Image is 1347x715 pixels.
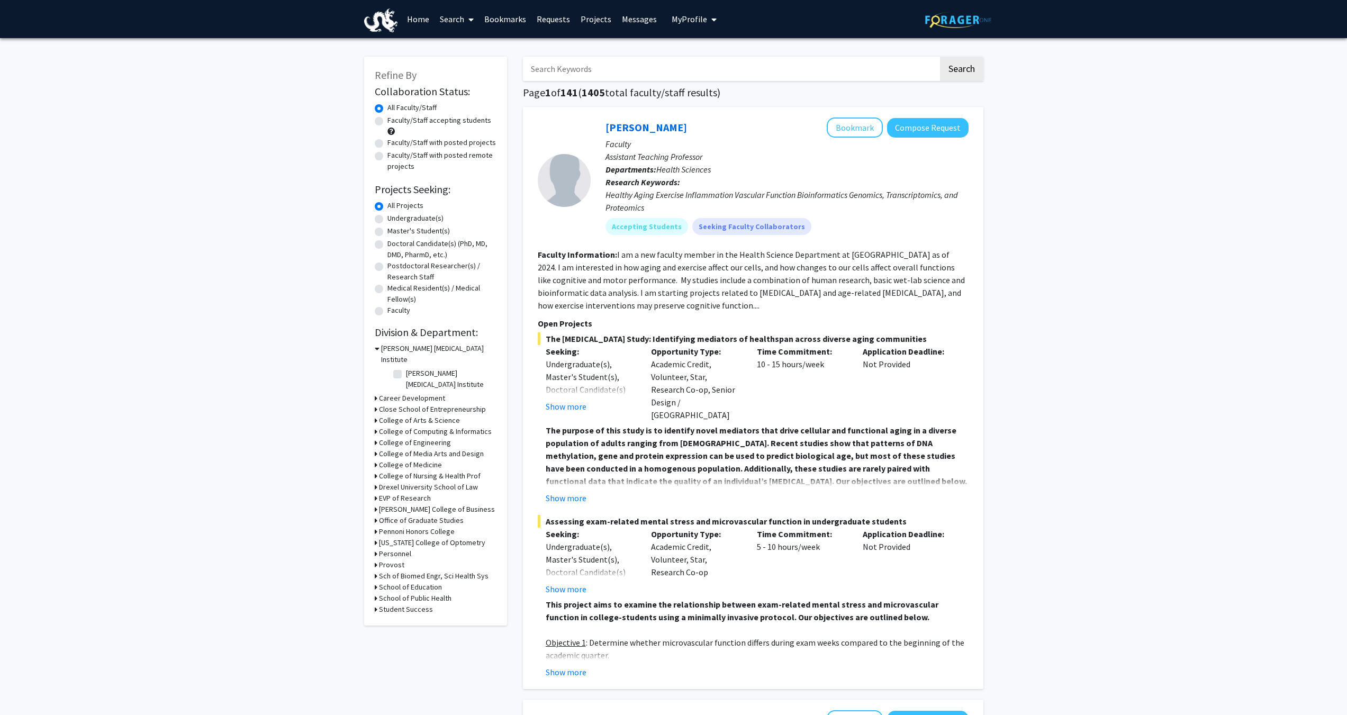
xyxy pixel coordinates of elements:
span: My Profile [672,14,707,24]
span: 141 [561,86,578,99]
label: Doctoral Candidate(s) (PhD, MD, DMD, PharmD, etc.) [387,238,496,260]
p: Faculty [605,138,969,150]
div: Not Provided [855,528,961,595]
label: All Projects [387,200,423,211]
a: [PERSON_NAME] [605,121,687,134]
a: Projects [575,1,617,38]
p: Opportunity Type: [651,528,741,540]
div: Academic Credit, Volunteer, Star, Research Co-op [643,528,749,595]
strong: The purpose of this study is to identify novel mediators that drive cellular and functional aging... [546,425,967,486]
button: Show more [546,666,586,678]
p: : Determine whether microvascular function differs during exam weeks compared to the beginning of... [546,636,969,662]
h2: Division & Department: [375,326,496,339]
img: ForagerOne Logo [925,12,991,28]
label: Postdoctoral Researcher(s) / Research Staff [387,260,496,283]
h3: Personnel [379,548,411,559]
h3: College of Arts & Science [379,415,460,426]
h3: Sch of Biomed Engr, Sci Health Sys [379,571,489,582]
h3: Drexel University School of Law [379,482,478,493]
h2: Collaboration Status: [375,85,496,98]
div: Undergraduate(s), Master's Student(s), Doctoral Candidate(s) (PhD, MD, DMD, PharmD, etc.) [546,540,636,604]
div: Academic Credit, Volunteer, Star, Research Co-op, Senior Design / [GEOGRAPHIC_DATA] [643,345,749,421]
span: Health Sciences [656,164,711,175]
label: Medical Resident(s) / Medical Fellow(s) [387,283,496,305]
p: Seeking: [546,345,636,358]
h3: EVP of Research [379,493,431,504]
label: Undergraduate(s) [387,213,444,224]
a: Home [402,1,435,38]
h3: Student Success [379,604,433,615]
mat-chip: Seeking Faculty Collaborators [692,218,811,235]
h3: College of Nursing & Health Prof [379,470,481,482]
h3: Provost [379,559,404,571]
button: Show more [546,400,586,413]
button: Compose Request to Meghan Smith [887,118,969,138]
h3: Pennoni Honors College [379,526,455,537]
iframe: Chat [1302,667,1339,707]
a: Bookmarks [479,1,531,38]
b: Departments: [605,164,656,175]
button: Show more [546,492,586,504]
b: Faculty Information: [538,249,617,260]
div: 5 - 10 hours/week [749,528,855,595]
p: Seeking: [546,528,636,540]
h3: College of Media Arts and Design [379,448,484,459]
span: 1 [545,86,551,99]
fg-read-more: I am a new faculty member in the Health Science Department at [GEOGRAPHIC_DATA] as of 2024. I am ... [538,249,965,311]
h3: [PERSON_NAME] [MEDICAL_DATA] Institute [381,343,496,365]
div: Undergraduate(s), Master's Student(s), Doctoral Candidate(s) (PhD, MD, DMD, PharmD, etc.) [546,358,636,421]
p: Opportunity Type: [651,345,741,358]
h3: Career Development [379,393,445,404]
span: Assessing exam-related mental stress and microvascular function in undergraduate students [538,515,969,528]
label: All Faculty/Staff [387,102,437,113]
label: Master's Student(s) [387,225,450,237]
span: The [MEDICAL_DATA] Study: Identifying mediators of healthspan across diverse aging communities [538,332,969,345]
label: Faculty/Staff with posted remote projects [387,150,496,172]
h3: Close School of Entrepreneurship [379,404,486,415]
a: Requests [531,1,575,38]
a: Messages [617,1,662,38]
button: Search [940,57,983,81]
p: Application Deadline: [863,528,953,540]
h3: School of Public Health [379,593,451,604]
p: Time Commitment: [757,345,847,358]
h3: College of Medicine [379,459,442,470]
h3: [US_STATE] College of Optometry [379,537,485,548]
p: Assistant Teaching Professor [605,150,969,163]
u: Objective 1 [546,637,586,648]
h3: College of Engineering [379,437,451,448]
h3: College of Computing & Informatics [379,426,492,437]
label: Faculty/Staff accepting students [387,115,491,126]
div: Healthy Aging Exercise Inflammation Vascular Function Bioinformatics Genomics, Transcriptomics, a... [605,188,969,214]
img: Drexel University Logo [364,8,398,32]
input: Search Keywords [523,57,938,81]
div: 10 - 15 hours/week [749,345,855,421]
h1: Page of ( total faculty/staff results) [523,86,983,99]
p: Application Deadline: [863,345,953,358]
strong: This project aims to examine the relationship between exam-related mental stress and microvascula... [546,599,938,622]
a: Search [435,1,479,38]
h2: Projects Seeking: [375,183,496,196]
mat-chip: Accepting Students [605,218,688,235]
b: Research Keywords: [605,177,680,187]
span: 1405 [582,86,605,99]
button: Add Meghan Smith to Bookmarks [827,117,883,138]
p: Time Commitment: [757,528,847,540]
p: Open Projects [538,317,969,330]
div: Not Provided [855,345,961,421]
button: Show more [546,583,586,595]
h3: Office of Graduate Studies [379,515,464,526]
h3: [PERSON_NAME] College of Business [379,504,495,515]
label: [PERSON_NAME] [MEDICAL_DATA] Institute [406,368,494,390]
span: Refine By [375,68,417,82]
h3: School of Education [379,582,442,593]
label: Faculty/Staff with posted projects [387,137,496,148]
label: Faculty [387,305,410,316]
